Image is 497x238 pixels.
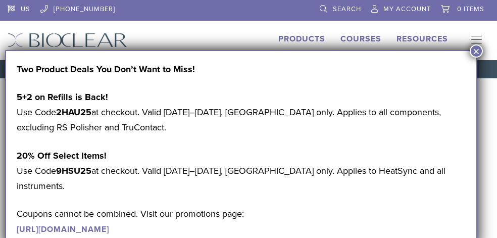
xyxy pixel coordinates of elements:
a: [URL][DOMAIN_NAME] [17,224,109,234]
nav: Primary Navigation [463,33,489,48]
strong: Two Product Deals You Don’t Want to Miss! [17,64,195,75]
p: Use Code at checkout. Valid [DATE]–[DATE], [GEOGRAPHIC_DATA] only. Applies to HeatSync and all in... [17,148,466,194]
a: Resources [396,34,448,44]
span: Search [333,5,361,13]
button: Close [470,44,483,58]
span: My Account [383,5,431,13]
a: Courses [340,34,381,44]
p: Use Code at checkout. Valid [DATE]–[DATE], [GEOGRAPHIC_DATA] only. Applies to all components, exc... [17,89,466,135]
p: Coupons cannot be combined. Visit our promotions page: [17,206,466,236]
strong: 9HSU25 [56,165,91,176]
span: 0 items [457,5,484,13]
strong: 20% Off Select Items! [17,150,107,161]
strong: 2HAU25 [56,107,91,118]
a: Products [278,34,325,44]
a: Home [4,66,26,73]
strong: 5+2 on Refills is Back! [17,91,108,103]
img: Bioclear [8,33,127,47]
